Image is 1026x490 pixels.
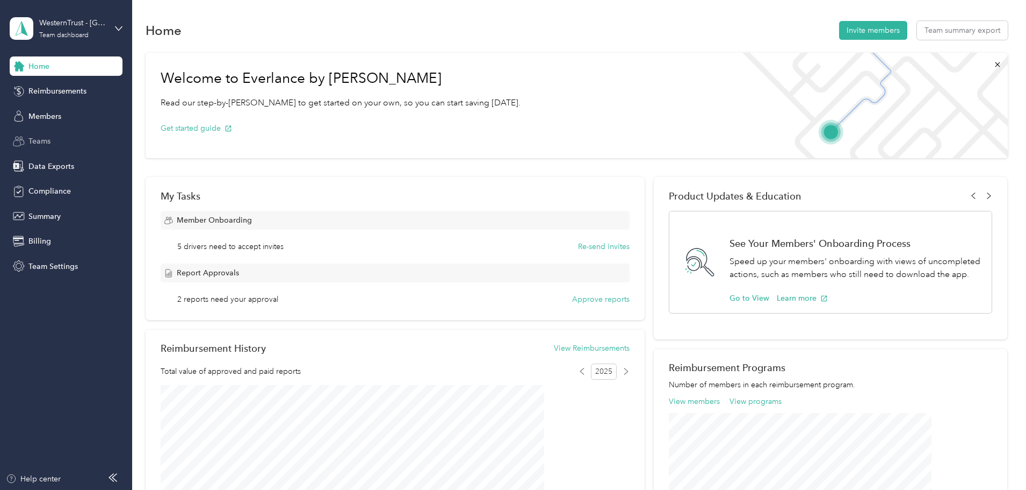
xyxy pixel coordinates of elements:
span: Team Settings [28,261,78,272]
span: Summary [28,211,61,222]
button: View programs [729,396,782,407]
iframe: Everlance-gr Chat Button Frame [966,430,1026,490]
div: WesternTrust - [GEOGRAPHIC_DATA] [39,17,106,29]
span: Billing [28,236,51,247]
button: Learn more [777,293,828,304]
span: 5 drivers need to accept invites [177,241,284,252]
button: Go to View [729,293,769,304]
span: Members [28,111,61,122]
span: Teams [28,136,50,147]
span: Reimbursements [28,86,86,97]
span: Product Updates & Education [669,190,801,202]
span: Data Exports [28,161,74,172]
span: 2 reports need your approval [177,294,278,305]
span: 2025 [591,364,617,380]
h2: Reimbursement History [161,343,266,354]
div: Team dashboard [39,32,89,39]
span: Report Approvals [177,267,239,279]
span: Member Onboarding [177,215,252,226]
p: Read our step-by-[PERSON_NAME] to get started on your own, so you can start saving [DATE]. [161,96,521,110]
button: Re-send invites [578,241,630,252]
img: Welcome to everlance [732,53,1007,158]
span: Compliance [28,186,71,197]
button: Get started guide [161,123,232,134]
h1: Welcome to Everlance by [PERSON_NAME] [161,70,521,87]
button: View Reimbursements [554,343,630,354]
button: Approve reports [572,294,630,305]
button: Help center [6,473,61,485]
h1: Home [146,25,182,36]
p: Speed up your members' onboarding with views of uncompleted actions, such as members who still ne... [729,255,980,281]
span: Total value of approved and paid reports [161,366,301,377]
button: View members [669,396,720,407]
button: Invite members [839,21,907,40]
h2: Reimbursement Programs [669,362,992,373]
button: Team summary export [917,21,1008,40]
div: My Tasks [161,190,630,202]
p: Number of members in each reimbursement program. [669,379,992,390]
h1: See Your Members' Onboarding Process [729,238,980,249]
span: Home [28,61,49,72]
